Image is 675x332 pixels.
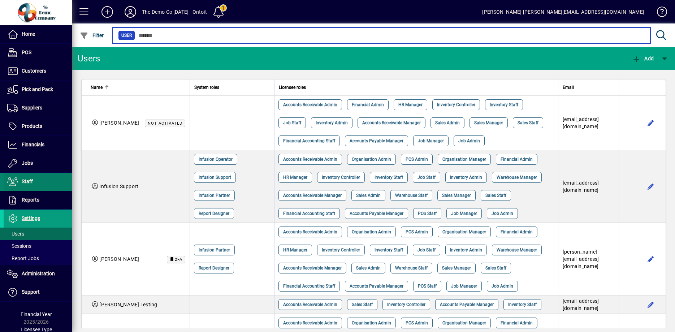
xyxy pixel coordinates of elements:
[4,81,72,99] a: Pick and Pack
[22,49,31,55] span: POS
[418,283,437,290] span: POS Staff
[518,119,538,126] span: Sales Staff
[458,137,480,145] span: Job Admin
[283,101,337,108] span: Accounts Receivable Admin
[395,192,428,199] span: Warehouse Staff
[283,264,342,272] span: Accounts Receivable Manager
[22,123,42,129] span: Products
[4,62,72,80] a: Customers
[22,31,35,37] span: Home
[142,6,207,18] div: The Demo Co [DATE] - Ontoit
[22,105,42,111] span: Suppliers
[78,53,108,64] div: Users
[194,83,219,91] span: System roles
[119,5,142,18] button: Profile
[283,156,337,163] span: Accounts Receivable Admin
[630,52,655,65] button: Add
[645,117,657,129] button: Edit
[563,298,599,311] span: [EMAIL_ADDRESS][DOMAIN_NAME]
[497,246,537,254] span: Warehouse Manager
[485,264,506,272] span: Sales Staff
[161,255,185,263] app-status-label: Time-based One-time Password (TOTP) Two-factor Authentication (2FA) enabled
[352,156,391,163] span: Organisation Admin
[352,301,373,308] span: Sales Staff
[199,264,229,272] span: Report Designer
[508,301,537,308] span: Inventory Staff
[356,264,381,272] span: Sales Admin
[417,174,436,181] span: Job Staff
[283,119,301,126] span: Job Staff
[199,246,230,254] span: Infusion Partner
[78,29,106,42] button: Filter
[283,210,335,217] span: Financial Accounting Staff
[398,101,423,108] span: HR Manager
[632,56,654,61] span: Add
[375,174,403,181] span: Inventory Staff
[4,228,72,240] a: Users
[91,83,185,91] div: Name
[645,299,657,310] button: Edit
[497,174,537,181] span: Warehouse Manager
[4,99,72,117] a: Suppliers
[442,156,486,163] span: Organisation Manager
[474,119,503,126] span: Sales Manager
[283,283,335,290] span: Financial Accounting Staff
[350,137,403,145] span: Accounts Payable Manager
[451,283,477,290] span: Job Manager
[22,197,39,203] span: Reports
[352,319,391,327] span: Organisation Admin
[406,319,428,327] span: POS Admin
[435,119,460,126] span: Sales Admin
[99,184,138,189] span: Infusion Support
[4,283,72,301] a: Support
[91,83,103,91] span: Name
[322,246,360,254] span: Inventory Controller
[99,120,139,126] span: [PERSON_NAME]
[652,1,666,25] a: Knowledge Base
[283,319,337,327] span: Accounts Receivable Admin
[22,142,44,147] span: Financials
[501,319,533,327] span: Financial Admin
[492,210,513,217] span: Job Admin
[22,215,40,221] span: Settings
[482,6,644,18] div: [PERSON_NAME] [PERSON_NAME][EMAIL_ADDRESS][DOMAIN_NAME]
[283,301,337,308] span: Accounts Receivable Admin
[395,264,428,272] span: Warehouse Staff
[418,210,437,217] span: POS Staff
[99,256,139,262] span: [PERSON_NAME]
[350,210,403,217] span: Accounts Payable Manager
[4,252,72,264] a: Report Jobs
[375,246,403,254] span: Inventory Staff
[199,174,231,181] span: Infusion Support
[451,210,477,217] span: Job Manager
[418,137,444,145] span: Job Manager
[283,174,307,181] span: HR Manager
[283,192,342,199] span: Accounts Receivable Manager
[4,136,72,154] a: Financials
[283,228,337,236] span: Accounts Receivable Admin
[4,44,72,62] a: POS
[645,181,657,192] button: Edit
[121,32,132,39] span: User
[501,156,533,163] span: Financial Admin
[279,83,306,91] span: Licensee roles
[352,101,384,108] span: Financial Admin
[437,101,475,108] span: Inventory Controller
[22,68,46,74] span: Customers
[442,192,471,199] span: Sales Manager
[450,246,482,254] span: Inventory Admin
[7,243,31,249] span: Sessions
[442,228,486,236] span: Organisation Manager
[22,271,55,276] span: Administration
[490,101,518,108] span: Inventory Staff
[96,5,119,18] button: Add
[450,174,482,181] span: Inventory Admin
[99,302,157,307] span: [PERSON_NAME] Testing
[492,283,513,290] span: Job Admin
[175,257,182,262] span: 2FA
[362,119,421,126] span: Accounts Receivable Manager
[4,240,72,252] a: Sessions
[4,117,72,135] a: Products
[442,264,471,272] span: Sales Manager
[322,174,360,181] span: Inventory Controller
